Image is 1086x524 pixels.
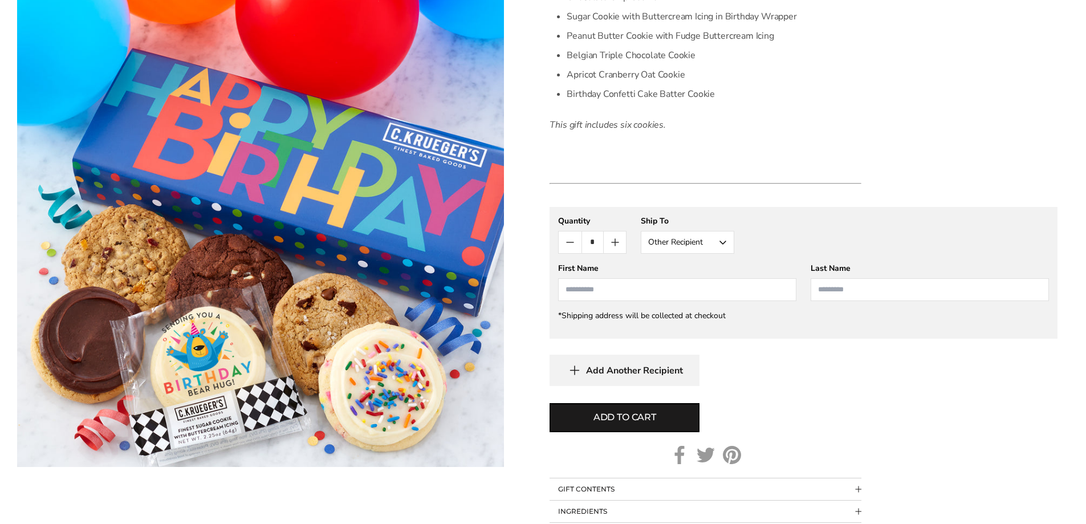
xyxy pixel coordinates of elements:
[558,278,796,301] input: First Name
[550,355,699,386] button: Add Another Recipient
[550,119,666,131] em: This gift includes six cookies.
[550,501,861,522] button: Collapsible block button
[593,411,656,424] span: Add to cart
[586,365,683,376] span: Add Another Recipient
[550,207,1057,339] gfm-form: New recipient
[559,231,581,253] button: Count minus
[581,231,604,253] input: Quantity
[567,84,861,104] li: Birthday Confetti Cake Batter Cookie
[641,231,734,254] button: Other Recipient
[558,310,1049,321] div: *Shipping address will be collected at checkout
[550,403,699,432] button: Add to cart
[567,46,861,65] li: Belgian Triple Chocolate Cookie
[567,26,861,46] li: Peanut Butter Cookie with Fudge Buttercream Icing
[567,65,861,84] li: Apricot Cranberry Oat Cookie
[811,263,1049,274] div: Last Name
[550,478,861,500] button: Collapsible block button
[558,216,627,226] div: Quantity
[558,263,796,274] div: First Name
[670,446,689,464] a: Facebook
[723,446,741,464] a: Pinterest
[811,278,1049,301] input: Last Name
[567,7,861,26] li: Sugar Cookie with Buttercream Icing in Birthday Wrapper
[697,446,715,464] a: Twitter
[604,231,626,253] button: Count plus
[641,216,734,226] div: Ship To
